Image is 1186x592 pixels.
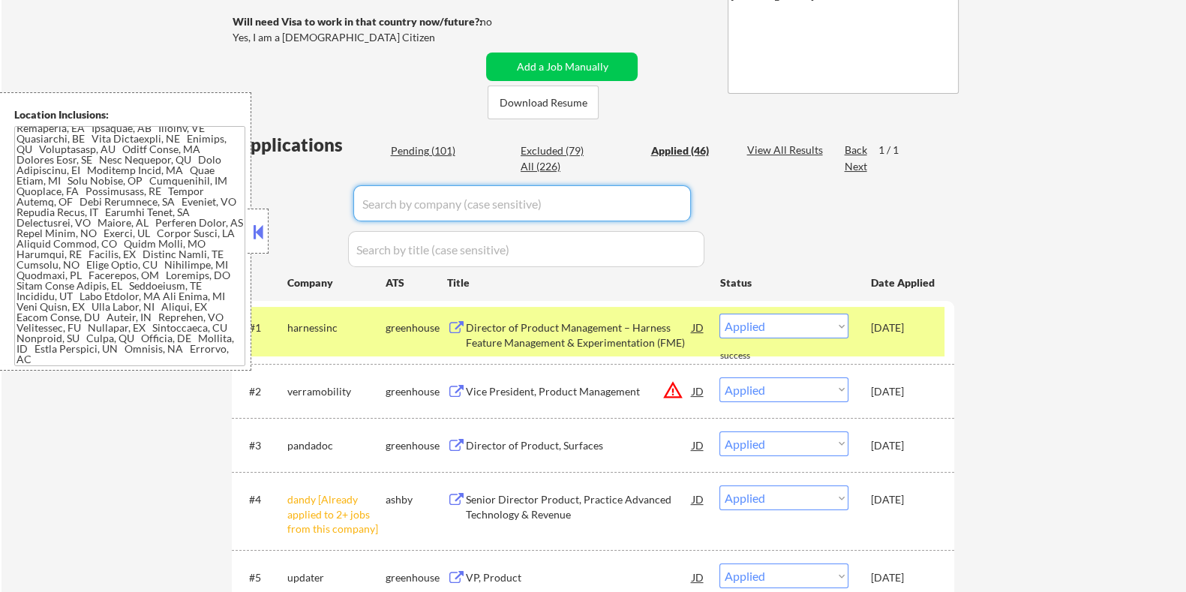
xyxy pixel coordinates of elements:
[390,143,465,158] div: Pending (101)
[844,143,868,158] div: Back
[385,384,446,399] div: greenhouse
[690,377,705,404] div: JD
[236,136,385,154] div: Applications
[690,485,705,512] div: JD
[719,350,779,362] div: success
[844,159,868,174] div: Next
[232,30,485,45] div: Yes, I am a [DEMOGRAPHIC_DATA] Citizen
[385,570,446,585] div: greenhouse
[870,384,936,399] div: [DATE]
[465,438,692,453] div: Director of Product, Surfaces
[385,320,446,335] div: greenhouse
[870,320,936,335] div: [DATE]
[479,14,522,29] div: no
[248,438,275,453] div: #3
[385,275,446,290] div: ATS
[287,492,385,536] div: dandy [Already applied to 2+ jobs from this company]
[486,53,638,81] button: Add a Job Manually
[348,231,704,267] input: Search by title (case sensitive)
[248,384,275,399] div: #2
[690,314,705,341] div: JD
[287,275,385,290] div: Company
[465,384,692,399] div: Vice President, Product Management
[248,492,275,507] div: #4
[719,269,848,296] div: Status
[287,384,385,399] div: verramobility
[690,431,705,458] div: JD
[662,380,683,401] button: warning_amber
[287,320,385,335] div: harnessinc
[287,570,385,585] div: updater
[650,143,725,158] div: Applied (46)
[353,185,691,221] input: Search by company (case sensitive)
[521,143,596,158] div: Excluded (79)
[521,159,596,174] div: All (226)
[287,438,385,453] div: pandadoc
[870,438,936,453] div: [DATE]
[870,492,936,507] div: [DATE]
[385,438,446,453] div: greenhouse
[232,15,482,28] strong: Will need Visa to work in that country now/future?:
[746,143,827,158] div: View All Results
[465,320,692,350] div: Director of Product Management – Harness Feature Management & Experimentation (FME)
[488,86,599,119] button: Download Resume
[385,492,446,507] div: ashby
[248,570,275,585] div: #5
[465,570,692,585] div: VP, Product
[878,143,912,158] div: 1 / 1
[870,570,936,585] div: [DATE]
[690,563,705,590] div: JD
[14,107,245,122] div: Location Inclusions:
[465,492,692,521] div: Senior Director Product, Practice Advanced Technology & Revenue
[870,275,936,290] div: Date Applied
[446,275,705,290] div: Title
